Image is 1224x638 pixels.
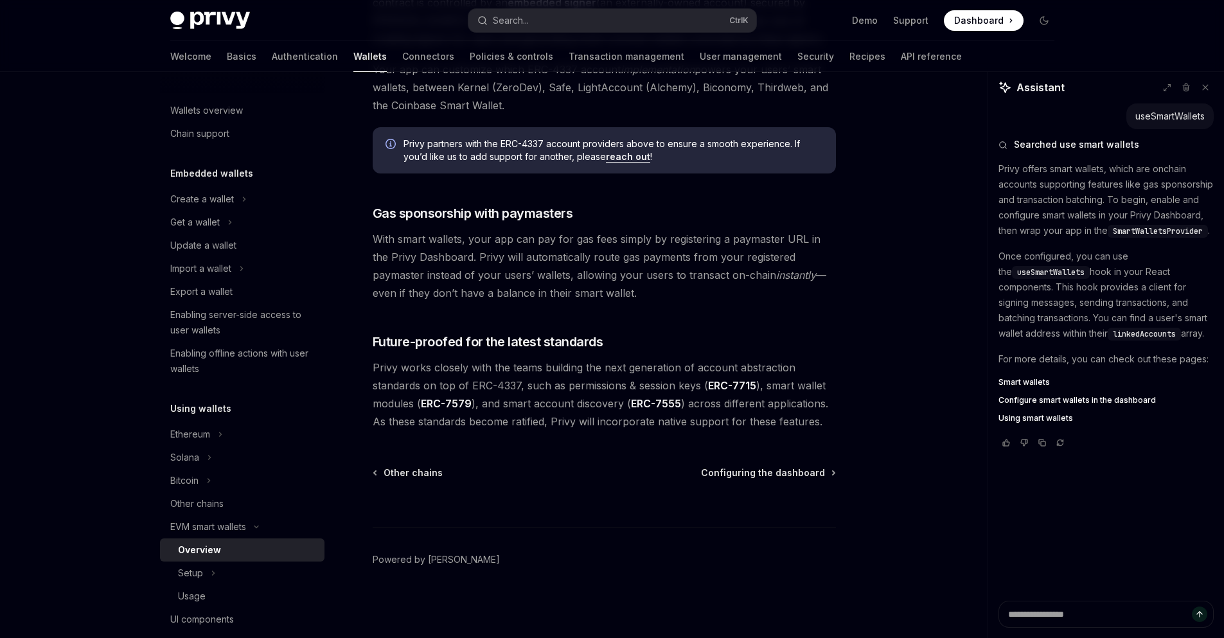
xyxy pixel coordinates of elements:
a: Transaction management [569,41,684,72]
div: Get a wallet [170,215,220,230]
span: Configure smart wallets in the dashboard [998,395,1156,405]
a: Configuring the dashboard [701,466,835,479]
div: Export a wallet [170,284,233,299]
button: Toggle Import a wallet section [160,257,324,280]
a: Connectors [402,41,454,72]
button: Toggle Create a wallet section [160,188,324,211]
a: Export a wallet [160,280,324,303]
div: Chain support [170,126,229,141]
div: Update a wallet [170,238,236,253]
span: Future-proofed for the latest standards [373,333,603,351]
h5: Embedded wallets [170,166,253,181]
a: Authentication [272,41,338,72]
a: Enabling offline actions with user wallets [160,342,324,380]
div: UI components [170,612,234,627]
div: Usage [178,589,206,604]
em: instantly [776,269,816,281]
p: Privy offers smart wallets, which are onchain accounts supporting features like gas sponsorship a... [998,161,1214,238]
button: Toggle Setup section [160,562,324,585]
a: Other chains [374,466,443,479]
span: Searched use smart wallets [1014,138,1139,151]
a: Other chains [160,492,324,515]
span: Configuring the dashboard [701,466,825,479]
div: Create a wallet [170,191,234,207]
button: Toggle Get a wallet section [160,211,324,234]
button: Searched use smart wallets [998,138,1214,151]
button: Toggle EVM smart wallets section [160,515,324,538]
button: Send message [1192,607,1207,622]
a: Security [797,41,834,72]
span: Privy works closely with the teams building the next generation of account abstraction standards ... [373,359,836,430]
a: Welcome [170,41,211,72]
a: Enabling server-side access to user wallets [160,303,324,342]
a: API reference [901,41,962,72]
div: Overview [178,542,221,558]
div: Setup [178,565,203,581]
span: Assistant [1016,80,1065,95]
button: Toggle Ethereum section [160,423,324,446]
a: User management [700,41,782,72]
a: Update a wallet [160,234,324,257]
div: Enabling offline actions with user wallets [170,346,317,377]
span: Dashboard [954,14,1004,27]
button: Vote that response was good [998,436,1014,449]
a: Demo [852,14,878,27]
a: Policies & controls [470,41,553,72]
h5: Using wallets [170,401,231,416]
a: Recipes [849,41,885,72]
a: ERC-7555 [631,397,681,411]
a: reach out [606,151,650,163]
a: ERC-7579 [421,397,472,411]
span: Ctrl K [729,15,749,26]
span: SmartWalletsProvider [1113,226,1203,236]
a: Basics [227,41,256,72]
div: Other chains [170,496,224,511]
a: Configure smart wallets in the dashboard [998,395,1214,405]
a: Smart wallets [998,377,1214,387]
div: Enabling server-side access to user wallets [170,307,317,338]
div: Wallets overview [170,103,243,118]
svg: Info [386,139,398,152]
div: Ethereum [170,427,210,442]
button: Copy chat response [1034,436,1050,449]
a: Chain support [160,122,324,145]
div: Solana [170,450,199,465]
span: Other chains [384,466,443,479]
p: Once configured, you can use the hook in your React components. This hook provides a client for s... [998,249,1214,341]
textarea: Ask a question... [998,601,1214,628]
span: Gas sponsorship with paymasters [373,204,573,222]
span: Using smart wallets [998,413,1073,423]
span: Privy partners with the ERC-4337 account providers above to ensure a smooth experience. If you’d ... [404,137,823,163]
a: Usage [160,585,324,608]
button: Reload last chat [1052,436,1068,449]
button: Toggle Bitcoin section [160,469,324,492]
a: Wallets [353,41,387,72]
button: Toggle Solana section [160,446,324,469]
span: With smart wallets, your app can pay for gas fees simply by registering a paymaster URL in the Pr... [373,230,836,302]
a: Support [893,14,928,27]
a: Powered by [PERSON_NAME] [373,553,500,566]
a: Wallets overview [160,99,324,122]
p: For more details, you can check out these pages: [998,351,1214,367]
div: useSmartWallets [1135,110,1205,123]
span: Your app can customize which ERC-4337 account powers your users’ smart wallets, between Kernel (Z... [373,60,836,114]
img: dark logo [170,12,250,30]
a: ERC-7715 [708,379,756,393]
a: Using smart wallets [998,413,1214,423]
span: Smart wallets [998,377,1050,387]
button: Toggle dark mode [1034,10,1054,31]
a: UI components [160,608,324,631]
div: Import a wallet [170,261,231,276]
button: Vote that response was not good [1016,436,1032,449]
a: Dashboard [944,10,1024,31]
div: Bitcoin [170,473,199,488]
button: Open search [468,9,756,32]
a: Overview [160,538,324,562]
div: Search... [493,13,529,28]
span: linkedAccounts [1113,329,1176,339]
div: EVM smart wallets [170,519,246,535]
span: useSmartWallets [1017,267,1085,278]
